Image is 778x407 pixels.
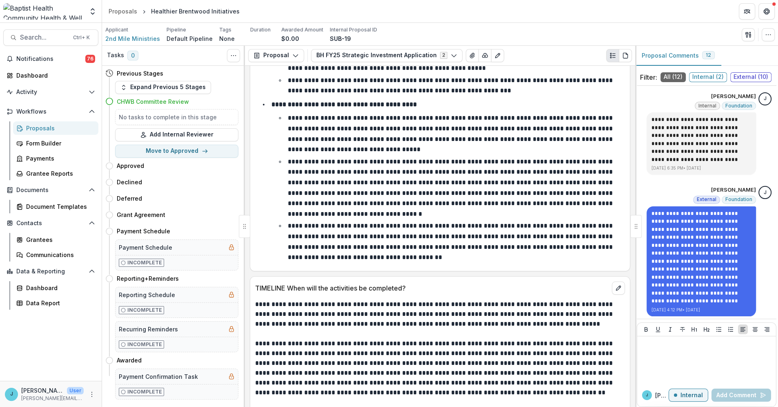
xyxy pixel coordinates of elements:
span: Search... [20,34,68,41]
button: Get Help [758,3,775,20]
span: Activity [16,89,85,96]
p: Incomplete [127,306,162,314]
div: Grantee Reports [26,169,92,178]
p: None [219,34,235,43]
h4: Grant Agreement [117,210,165,219]
button: Italicize [665,324,675,334]
p: [PERSON_NAME] [711,186,756,194]
button: Proposal Comments [635,46,721,66]
button: Strike [678,324,687,334]
button: Move to Approved [115,145,238,158]
button: Align Left [738,324,748,334]
p: Internal [680,392,703,399]
button: Open Activity [3,85,98,98]
p: Duration [250,26,271,34]
h4: Approved [117,161,144,170]
a: 2nd Mile Ministries [105,34,160,43]
span: External [697,197,716,202]
div: Jennifer [10,391,13,397]
h5: Payment Schedule [119,243,172,252]
a: Communications [13,248,98,262]
h4: Previous Stages [117,69,163,78]
div: Dashboard [26,284,92,292]
p: TIMELINE When will the activities be completed? [255,283,609,293]
button: Bullet List [714,324,724,334]
h3: Tasks [107,52,124,59]
p: Incomplete [127,341,162,348]
span: Foundation [725,197,752,202]
a: Proposals [105,5,140,17]
button: BH FY25 Strategic Investment Application2 [311,49,462,62]
span: Internal ( 2 ) [689,72,727,82]
p: [PERSON_NAME] [21,386,64,395]
h4: Deferred [117,194,142,203]
button: Add Internal Reviewer [115,128,238,141]
img: Baptist Health Community Health & Well Being logo [3,3,84,20]
button: Align Right [762,324,772,334]
p: Default Pipeline [167,34,213,43]
h5: Payment Confirmation Task [119,372,198,381]
a: Grantee Reports [13,167,98,180]
p: User [67,387,84,394]
button: Open entity switcher [87,3,98,20]
a: Data Report [13,296,98,310]
button: Add Comment [711,389,771,402]
h4: Reporting+Reminders [117,274,179,283]
button: View Attached Files [466,49,479,62]
p: $0.00 [281,34,299,43]
div: Communications [26,250,92,259]
h5: Reporting Schedule [119,291,175,299]
div: Jennifer [764,96,767,101]
p: [DATE] 4:12 PM • [DATE] [651,307,751,313]
div: Document Templates [26,202,92,211]
button: Heading 2 [702,324,711,334]
button: Open Data & Reporting [3,265,98,278]
p: SUB-19 [330,34,351,43]
button: Bold [641,324,651,334]
button: Open Workflows [3,105,98,118]
h4: Declined [117,178,142,186]
div: Form Builder [26,139,92,148]
span: Foundation [725,103,752,109]
span: Notifications [16,56,85,63]
span: Data & Reporting [16,268,85,275]
button: PDF view [619,49,632,62]
button: Expand Previous 5 Stages [115,81,211,94]
button: Toggle View Cancelled Tasks [227,49,240,62]
span: All ( 12 ) [660,72,686,82]
span: 12 [706,52,711,58]
p: Awarded Amount [281,26,323,34]
button: Notifications76 [3,52,98,65]
div: Jennifer [646,393,648,397]
button: Proposal [248,49,304,62]
button: Open Contacts [3,217,98,230]
button: Plaintext view [606,49,619,62]
a: Form Builder [13,136,98,150]
div: Proposals [109,7,137,16]
button: Internal [669,389,708,402]
h4: Awarded [117,356,142,365]
span: External ( 10 ) [730,72,771,82]
p: Pipeline [167,26,186,34]
p: [PERSON_NAME][EMAIL_ADDRESS][PERSON_NAME][DOMAIN_NAME] [21,395,84,402]
span: Workflows [16,108,85,115]
h4: CHWB Committee Review [117,97,189,106]
p: [PERSON_NAME] [711,92,756,101]
a: Dashboard [3,69,98,82]
a: Payments [13,152,98,165]
div: Ctrl + K [71,33,91,42]
div: Proposals [26,124,92,132]
a: Dashboard [13,281,98,295]
span: 76 [85,55,95,63]
p: Incomplete [127,259,162,266]
span: Contacts [16,220,85,227]
button: More [87,389,97,399]
h4: Payment Schedule [117,227,170,235]
p: Tags [219,26,231,34]
p: Internal Proposal ID [330,26,377,34]
span: Internal [698,103,716,109]
p: Filter: [640,72,657,82]
button: Align Center [750,324,760,334]
p: Applicant [105,26,128,34]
